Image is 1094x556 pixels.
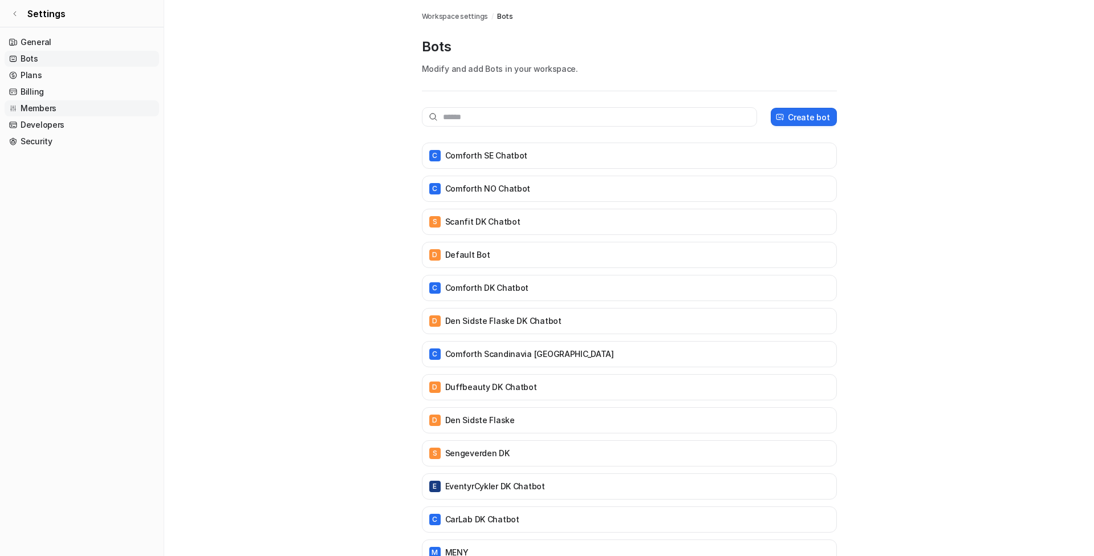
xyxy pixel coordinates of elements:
p: Scanfit DK Chatbot [445,216,520,228]
p: EventyrCykler DK Chatbot [445,481,545,492]
a: Members [5,100,159,116]
p: Default Bot [445,249,490,261]
p: Bots [422,38,837,56]
span: C [429,514,441,525]
p: Den sidste flaske [445,415,515,426]
span: S [429,216,441,228]
a: Plans [5,67,159,83]
p: Comforth Scandinavia [GEOGRAPHIC_DATA] [445,348,614,360]
img: create [775,113,784,121]
a: Bots [5,51,159,67]
a: Developers [5,117,159,133]
span: Settings [27,7,66,21]
p: Modify and add Bots in your workspace. [422,63,837,75]
p: Den sidste flaske DK Chatbot [445,315,562,327]
span: D [429,382,441,393]
a: Billing [5,84,159,100]
a: Workspace settings [422,11,489,22]
span: D [429,315,441,327]
p: Create bot [788,111,829,123]
span: E [429,481,441,492]
span: D [429,415,441,426]
p: Comforth DK Chatbot [445,282,529,294]
span: / [491,11,494,22]
span: C [429,348,441,360]
p: Duffbeauty DK Chatbot [445,382,537,393]
p: Comforth NO Chatbot [445,183,531,194]
span: C [429,183,441,194]
p: Comforth SE Chatbot [445,150,528,161]
a: Bots [497,11,513,22]
p: Sengeverden DK [445,448,510,459]
span: D [429,249,441,261]
p: CarLab DK Chatbot [445,514,519,525]
a: General [5,34,159,50]
a: Security [5,133,159,149]
button: Create bot [771,108,836,126]
span: C [429,282,441,294]
span: S [429,448,441,459]
span: C [429,150,441,161]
